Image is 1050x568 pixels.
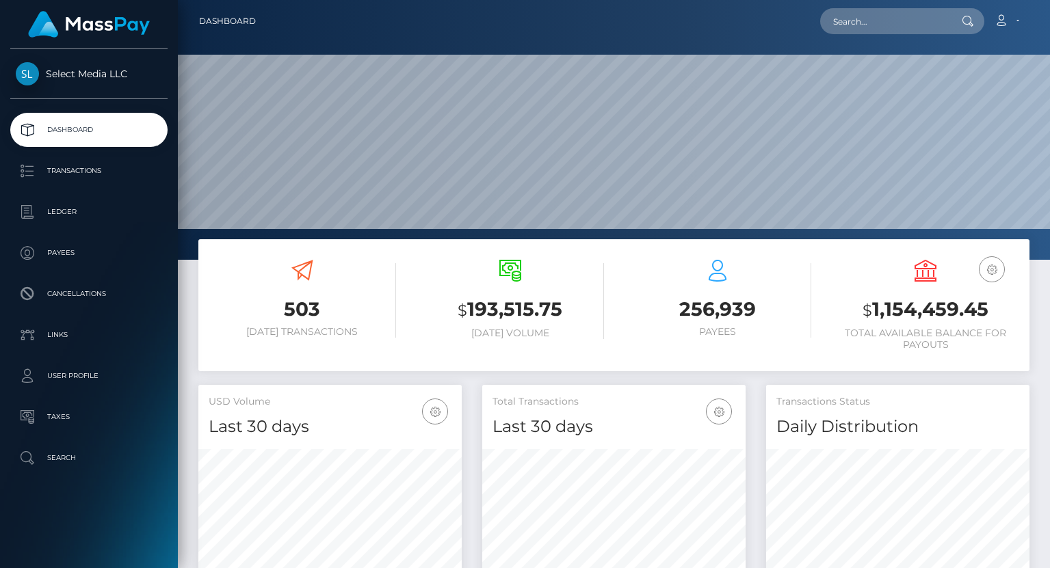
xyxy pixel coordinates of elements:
[209,296,396,323] h3: 503
[16,325,162,345] p: Links
[16,161,162,181] p: Transactions
[28,11,150,38] img: MassPay Logo
[16,407,162,427] p: Taxes
[10,400,168,434] a: Taxes
[417,296,604,324] h3: 193,515.75
[10,277,168,311] a: Cancellations
[10,113,168,147] a: Dashboard
[199,7,256,36] a: Dashboard
[209,415,451,439] h4: Last 30 days
[832,327,1019,351] h6: Total Available Balance for Payouts
[16,448,162,468] p: Search
[493,395,735,409] h5: Total Transactions
[776,395,1019,409] h5: Transactions Status
[625,296,812,323] h3: 256,939
[10,236,168,270] a: Payees
[16,284,162,304] p: Cancellations
[417,327,604,339] h6: [DATE] Volume
[625,326,812,338] h6: Payees
[493,415,735,439] h4: Last 30 days
[10,154,168,188] a: Transactions
[16,243,162,263] p: Payees
[10,318,168,352] a: Links
[16,202,162,222] p: Ledger
[16,366,162,386] p: User Profile
[776,415,1019,439] h4: Daily Distribution
[820,8,949,34] input: Search...
[832,296,1019,324] h3: 1,154,459.45
[863,301,872,320] small: $
[10,68,168,80] span: Select Media LLC
[10,195,168,229] a: Ledger
[16,62,39,85] img: Select Media LLC
[209,326,396,338] h6: [DATE] Transactions
[209,395,451,409] h5: USD Volume
[10,359,168,393] a: User Profile
[458,301,467,320] small: $
[16,120,162,140] p: Dashboard
[10,441,168,475] a: Search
